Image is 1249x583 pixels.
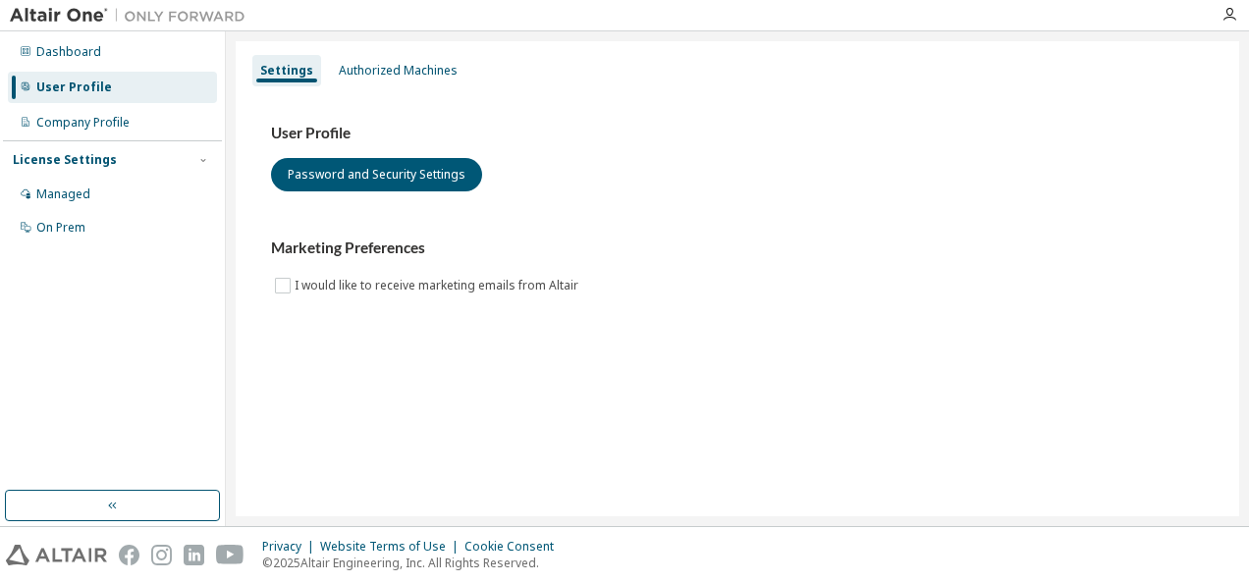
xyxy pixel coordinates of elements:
img: Altair One [10,6,255,26]
img: instagram.svg [151,545,172,565]
p: © 2025 Altair Engineering, Inc. All Rights Reserved. [262,555,566,571]
div: Managed [36,186,90,202]
div: Privacy [262,539,320,555]
div: Website Terms of Use [320,539,464,555]
img: youtube.svg [216,545,244,565]
div: User Profile [36,79,112,95]
div: Settings [260,63,313,79]
div: Company Profile [36,115,130,131]
div: Cookie Consent [464,539,566,555]
div: Authorized Machines [339,63,458,79]
label: I would like to receive marketing emails from Altair [295,274,582,297]
button: Password and Security Settings [271,158,482,191]
div: On Prem [36,220,85,236]
h3: User Profile [271,124,1204,143]
div: Dashboard [36,44,101,60]
h3: Marketing Preferences [271,238,1204,258]
div: License Settings [13,152,117,168]
img: altair_logo.svg [6,545,107,565]
img: facebook.svg [119,545,139,565]
img: linkedin.svg [184,545,204,565]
